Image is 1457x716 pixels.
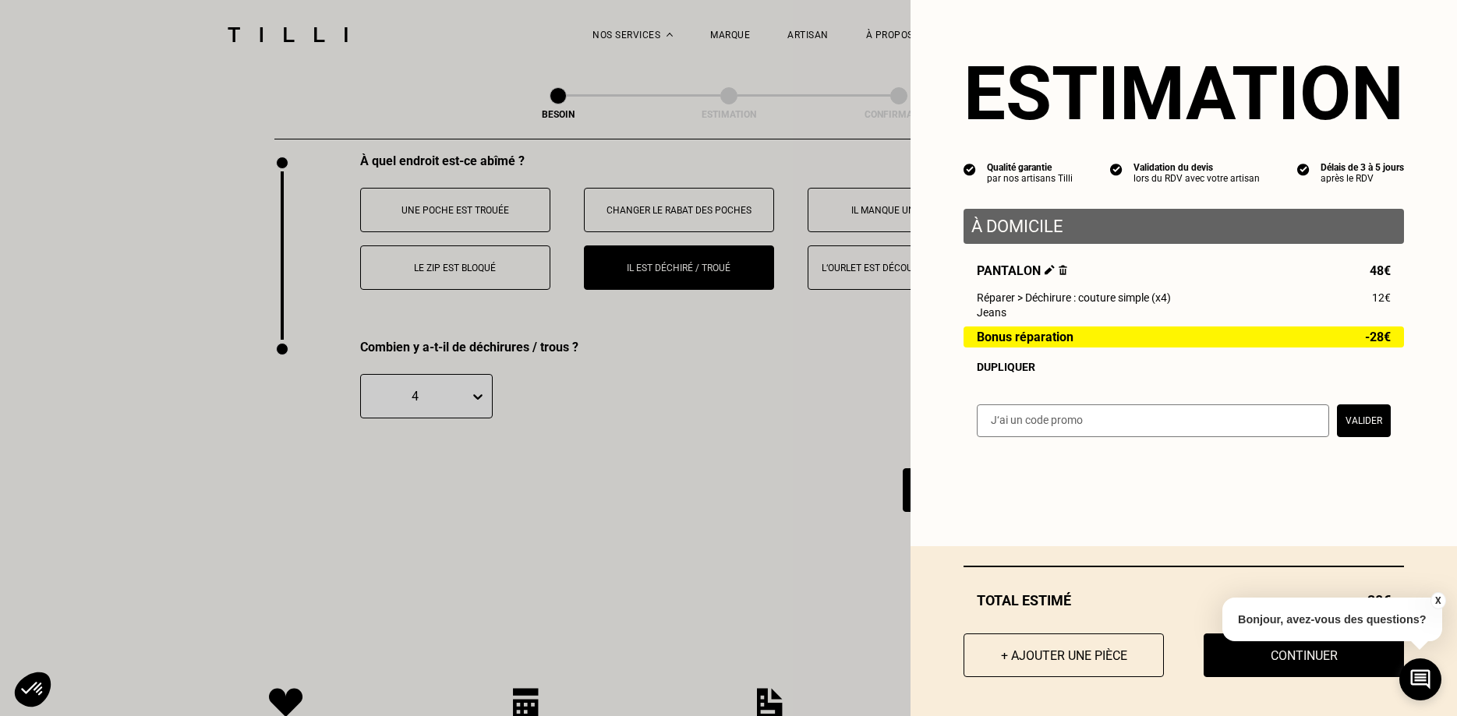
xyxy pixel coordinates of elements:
[1222,598,1442,641] p: Bonjour, avez-vous des questions?
[964,50,1404,137] section: Estimation
[977,361,1391,373] div: Dupliquer
[977,291,1171,304] span: Réparer > Déchirure : couture simple (x4)
[964,162,976,176] img: icon list info
[987,162,1073,173] div: Qualité garantie
[977,306,1006,319] span: Jeans
[971,217,1396,236] p: À domicile
[1297,162,1310,176] img: icon list info
[1337,404,1391,437] button: Valider
[1045,265,1055,275] img: Éditer
[1372,291,1391,304] span: 12€
[964,592,1404,608] div: Total estimé
[1365,330,1391,344] span: -28€
[1430,592,1445,609] button: X
[977,263,1067,278] span: Pantalon
[964,633,1164,677] button: + Ajouter une pièce
[1321,162,1404,173] div: Délais de 3 à 5 jours
[1110,162,1123,176] img: icon list info
[1370,263,1391,278] span: 48€
[1133,173,1260,184] div: lors du RDV avec votre artisan
[1321,173,1404,184] div: après le RDV
[1059,265,1067,275] img: Supprimer
[977,330,1073,344] span: Bonus réparation
[987,173,1073,184] div: par nos artisans Tilli
[1204,633,1404,677] button: Continuer
[1133,162,1260,173] div: Validation du devis
[977,404,1329,437] input: J‘ai un code promo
